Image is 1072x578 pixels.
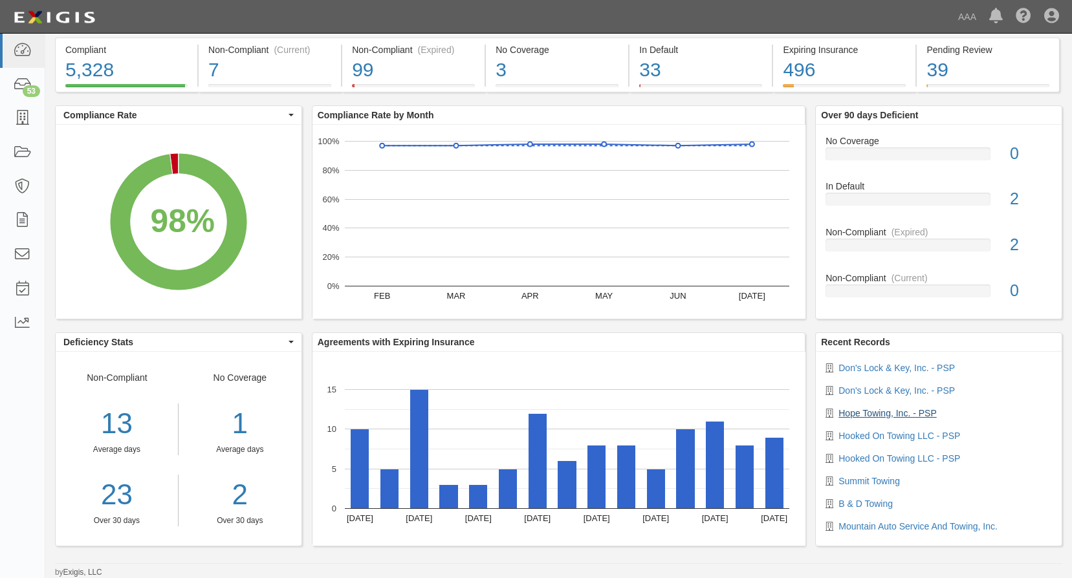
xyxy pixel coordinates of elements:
text: JUN [670,291,686,301]
svg: A chart. [312,125,805,319]
div: No Coverage [496,43,618,56]
text: 0% [327,281,339,291]
div: Pending Review [926,43,1049,56]
div: Compliant [65,43,188,56]
text: 15 [327,385,336,394]
b: Over 90 days Deficient [821,110,918,120]
div: Average days [188,444,292,455]
a: Exigis, LLC [63,568,102,577]
text: [DATE] [406,513,432,523]
a: Non-Compliant(Current)0 [826,272,1052,308]
div: 5,328 [65,56,188,84]
div: (Current) [274,43,310,56]
a: Pending Review39 [917,84,1059,94]
a: 2 [188,475,292,515]
b: Recent Records [821,337,890,347]
div: Non-Compliant [816,272,1062,284]
span: Deficiency Stats [63,336,285,348]
a: 23 [56,475,178,515]
a: AAA [952,4,983,30]
div: 1 [188,403,292,444]
svg: A chart. [312,352,805,546]
a: No Coverage3 [486,84,628,94]
b: Agreements with Expiring Insurance [318,337,475,347]
text: FEB [374,291,390,301]
div: 0 [1000,279,1062,303]
a: B & D Towing [838,498,893,509]
div: 99 [352,56,475,84]
a: In Default33 [629,84,772,94]
text: 60% [322,194,339,204]
text: 10 [327,424,336,434]
a: Hope Towing, Inc. - PSP [838,408,936,418]
div: Average days [56,444,178,455]
a: Hooked On Towing LLC - PSP [838,431,960,441]
text: 5 [332,464,336,473]
div: Non-Compliant (Current) [208,43,331,56]
text: MAR [446,291,465,301]
text: 100% [318,136,340,146]
a: Don's Lock & Key, Inc. - PSP [838,385,955,396]
text: 40% [322,223,339,233]
div: Over 30 days [56,515,178,526]
div: 53 [23,85,40,97]
a: Expiring Insurance496 [773,84,915,94]
div: Non-Compliant [56,371,179,526]
img: logo-5460c22ac91f19d4615b14bd174203de0afe785f0fc80cf4dbbc73dc1793850b.png [10,6,99,29]
div: 33 [639,56,762,84]
div: (Expired) [892,226,928,239]
span: Compliance Rate [63,109,285,122]
text: [DATE] [347,513,373,523]
div: Non-Compliant [816,226,1062,239]
text: [DATE] [761,513,787,523]
text: 20% [322,252,339,262]
div: 7 [208,56,331,84]
text: MAY [595,291,613,301]
div: In Default [816,180,1062,193]
div: In Default [639,43,762,56]
div: 496 [783,56,906,84]
text: [DATE] [739,291,765,301]
div: 3 [496,56,618,84]
div: (Expired) [418,43,455,56]
a: Non-Compliant(Expired)2 [826,226,1052,272]
div: Over 30 days [188,515,292,526]
a: No Coverage0 [826,134,1052,180]
text: [DATE] [701,513,728,523]
button: Deficiency Stats [56,333,301,351]
text: 0 [332,504,336,513]
a: Don's Lock & Key, Inc. - PSP [838,363,955,373]
svg: A chart. [56,125,301,319]
text: [DATE] [642,513,669,523]
text: [DATE] [465,513,492,523]
div: 13 [56,403,178,444]
div: 98% [151,198,215,244]
div: 39 [926,56,1049,84]
div: 0 [1000,142,1062,166]
small: by [55,567,102,578]
div: No Coverage [816,134,1062,147]
i: Help Center - Complianz [1016,9,1031,25]
div: No Coverage [179,371,301,526]
div: 2 [1000,233,1062,257]
button: Compliance Rate [56,106,301,124]
b: Compliance Rate by Month [318,110,434,120]
div: Non-Compliant (Expired) [352,43,475,56]
text: [DATE] [524,513,551,523]
a: Mountain Auto Service And Towing, Inc. [838,521,998,531]
a: Summit Towing [838,476,900,486]
a: Compliant5,328 [55,84,197,94]
a: In Default2 [826,180,1052,226]
text: [DATE] [584,513,610,523]
text: 80% [322,166,339,175]
a: Non-Compliant(Current)7 [199,84,341,94]
div: Expiring Insurance [783,43,906,56]
div: 2 [1000,187,1062,211]
text: APR [521,291,539,301]
div: (Current) [892,272,928,284]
